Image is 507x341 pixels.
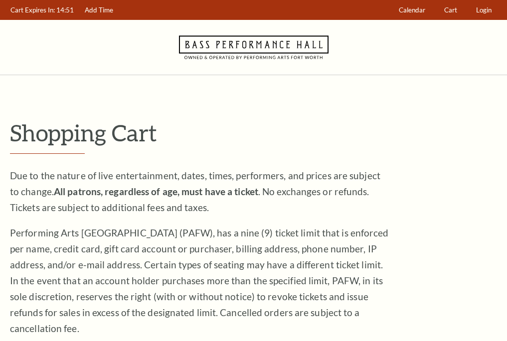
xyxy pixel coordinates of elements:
[80,0,118,20] a: Add Time
[56,6,74,14] span: 14:51
[54,186,258,197] strong: All patrons, regardless of age, must have a ticket
[10,120,497,145] p: Shopping Cart
[444,6,457,14] span: Cart
[394,0,430,20] a: Calendar
[472,0,497,20] a: Login
[440,0,462,20] a: Cart
[10,6,55,14] span: Cart Expires In:
[399,6,425,14] span: Calendar
[10,170,380,213] span: Due to the nature of live entertainment, dates, times, performers, and prices are subject to chan...
[10,225,389,337] p: Performing Arts [GEOGRAPHIC_DATA] (PAFW), has a nine (9) ticket limit that is enforced per name, ...
[476,6,492,14] span: Login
